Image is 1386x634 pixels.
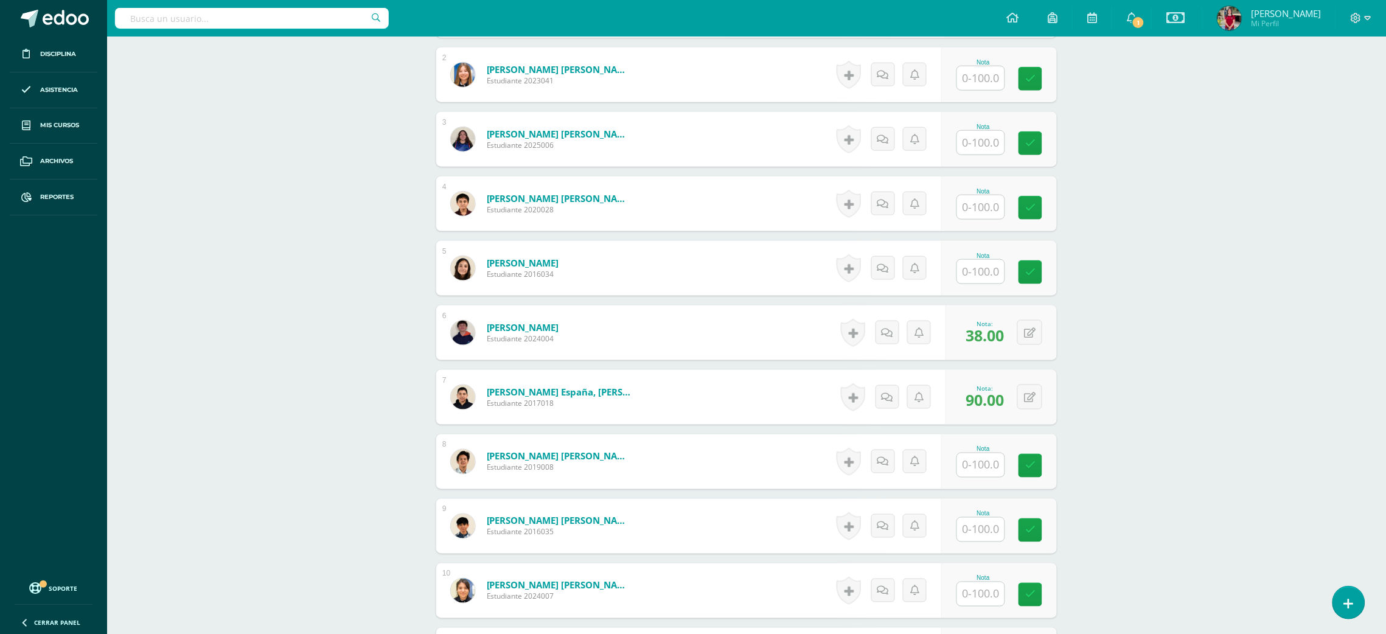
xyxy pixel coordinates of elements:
div: Nota [956,124,1010,130]
span: Estudiante 2024004 [487,333,559,344]
input: Busca un usuario... [115,8,389,29]
span: Mi Perfil [1251,18,1321,29]
a: Disciplina [10,37,97,72]
span: Mis cursos [40,120,79,130]
span: Soporte [49,584,78,593]
a: [PERSON_NAME] [PERSON_NAME] [487,579,633,591]
span: Disciplina [40,49,76,59]
span: 1 [1132,16,1145,29]
div: Nota [956,59,1010,66]
span: Reportes [40,192,74,202]
span: Asistencia [40,85,78,95]
input: 0-100.0 [957,260,1005,284]
input: 0-100.0 [957,131,1005,155]
img: 4bc0f6235ad3caadf354639d660304b4.png [451,63,475,87]
input: 0-100.0 [957,195,1005,219]
span: Cerrar panel [34,618,80,627]
div: Nota [956,446,1010,453]
span: Estudiante 2025006 [487,140,633,150]
span: Estudiante 2023041 [487,75,633,86]
span: Archivos [40,156,73,166]
span: Estudiante 2016035 [487,527,633,537]
input: 0-100.0 [957,453,1005,477]
span: Estudiante 2016034 [487,269,559,279]
div: Nota [956,510,1010,517]
a: [PERSON_NAME] [PERSON_NAME] [487,63,633,75]
div: Nota: [966,319,1004,328]
span: Estudiante 2017018 [487,398,633,408]
a: [PERSON_NAME] [PERSON_NAME] [487,450,633,462]
img: 02fc95f1cea7a14427fa6a2cfa2f001c.png [451,127,475,152]
a: [PERSON_NAME] [PERSON_NAME] [487,192,633,204]
img: 2afa192bed52dc4c405dc3261bde84b2.png [451,579,475,603]
a: [PERSON_NAME] [487,321,559,333]
span: Estudiante 2019008 [487,462,633,473]
a: Mis cursos [10,108,97,144]
a: [PERSON_NAME] [487,257,559,269]
img: 524766aad4614d9db078e02bfb54a00b.png [451,192,475,216]
img: 7383fbd875ed3a81cc002658620bcc65.png [451,321,475,345]
img: f030b365f4a656aee2bc7c6bfb38a77c.png [451,385,475,409]
div: Nota: [966,384,1004,392]
img: 989625109da5e4b6e7106fc46bd51766.png [451,450,475,474]
a: [PERSON_NAME] [PERSON_NAME] [487,128,633,140]
span: Estudiante 2024007 [487,591,633,602]
img: 352c638b02aaae08c95ba80ed60c845f.png [1217,6,1242,30]
span: [PERSON_NAME] [1251,7,1321,19]
span: 90.00 [966,389,1004,410]
a: Asistencia [10,72,97,108]
img: f76073ca312b03dd87f23b6b364bf11e.png [451,514,475,538]
a: [PERSON_NAME] [PERSON_NAME] [487,515,633,527]
a: Archivos [10,144,97,179]
a: [PERSON_NAME] España, [PERSON_NAME] [487,386,633,398]
span: Estudiante 2020028 [487,204,633,215]
input: 0-100.0 [957,518,1005,542]
a: Soporte [15,579,92,596]
div: Nota [956,575,1010,582]
img: 2387bd9846f66142990f689055da7dd1.png [451,256,475,280]
div: Nota [956,253,1010,259]
span: 38.00 [966,325,1004,346]
input: 0-100.0 [957,582,1005,606]
div: Nota [956,188,1010,195]
a: Reportes [10,179,97,215]
input: 0-100.0 [957,66,1005,90]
